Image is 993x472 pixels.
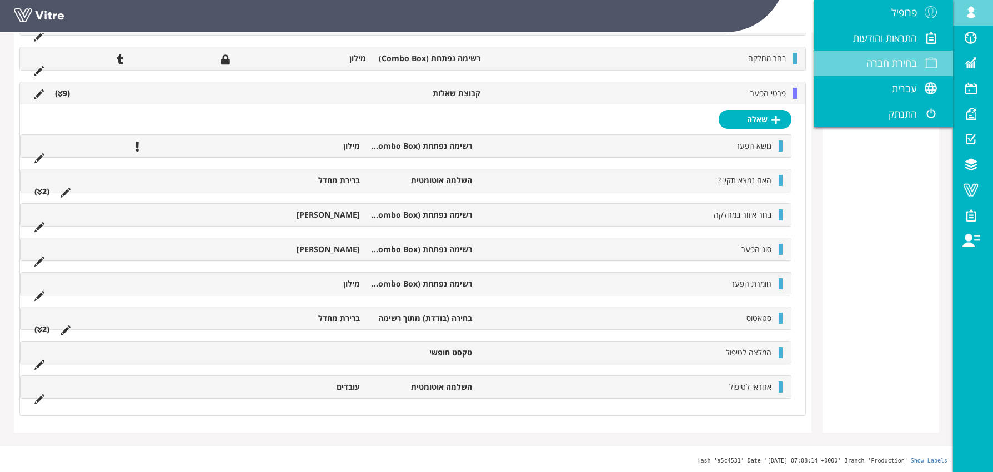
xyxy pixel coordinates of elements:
li: (2 ) [29,324,55,335]
li: מילון [253,140,365,152]
span: סטאטוס [746,313,771,323]
a: התנתק [814,102,953,127]
span: פרטי הפער [750,88,786,98]
span: בחר איזור במחלקה [714,209,771,220]
li: רשימה נפתחת (Combo Box) [365,209,478,220]
li: השלמה אוטומטית [365,381,478,393]
li: [PERSON_NAME] [253,209,365,220]
li: קבוצת שאלות [372,88,486,99]
li: רשימה נפתחת (Combo Box) [365,278,478,289]
span: סוג הפער [741,244,771,254]
span: המלצה לטיפול [726,347,771,358]
li: (2 ) [29,186,55,197]
span: בחירת חברה [866,56,917,69]
a: עברית [814,76,953,102]
li: [PERSON_NAME] [253,244,365,255]
span: חומרת הפער [731,278,771,289]
a: בחירת חברה [814,51,953,76]
span: נושא הפער [736,140,771,151]
li: השלמה אוטומטית [365,175,478,186]
li: ברירת מחדל [253,313,365,324]
a: התראות והודעות [814,26,953,51]
li: ברירת מחדל [253,175,365,186]
span: אחראי לטיפול [729,381,771,392]
span: התנתק [889,107,917,120]
a: Show Labels [911,458,947,464]
span: האם נמצא תקין ? [718,175,771,185]
li: רשימה נפתחת (Combo Box) [372,53,486,64]
span: עברית [892,82,917,95]
li: (9 ) [49,88,76,99]
a: שאלה [719,110,791,129]
span: התראות והודעות [853,31,917,44]
li: רשימה נפתחת (Combo Box) [365,244,478,255]
span: בחר מחלקה [748,53,786,63]
li: טקסט חופשי [365,347,478,358]
li: בחירה (בודדת) מתוך רשימה [365,313,478,324]
li: מילון [257,53,372,64]
li: עובדים [253,381,365,393]
li: מילון [253,278,365,289]
span: Hash 'a5c4531' Date '[DATE] 07:08:14 +0000' Branch 'Production' [697,458,907,464]
li: רשימה נפתחת (Combo Box) [365,140,478,152]
span: פרופיל [891,6,917,19]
